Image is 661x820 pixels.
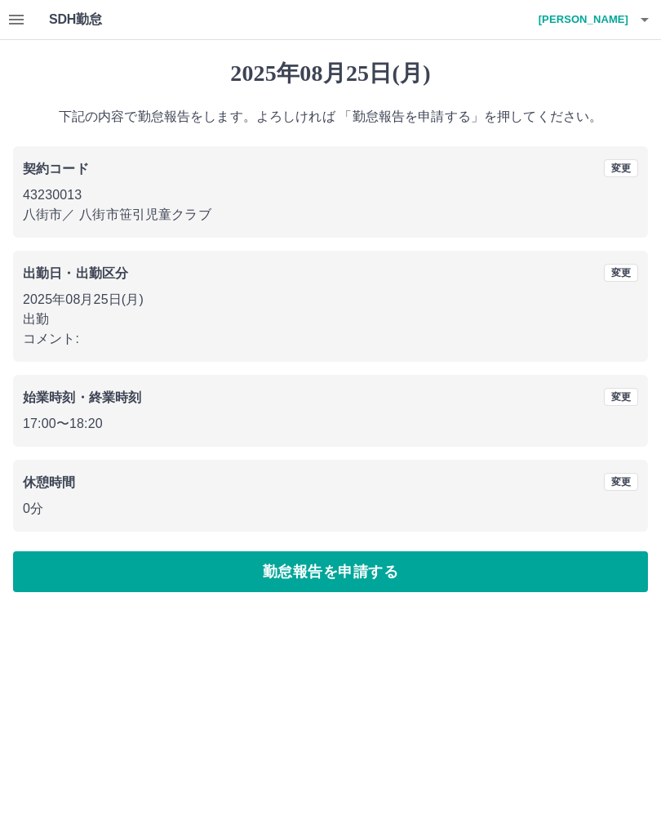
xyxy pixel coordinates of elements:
[13,551,648,592] button: 勤怠報告を申請する
[23,290,638,310] p: 2025年08月25日(月)
[23,185,638,205] p: 43230013
[23,162,89,176] b: 契約コード
[23,499,638,519] p: 0分
[23,475,76,489] b: 休憩時間
[23,205,638,225] p: 八街市 ／ 八街市笹引児童クラブ
[23,390,141,404] b: 始業時刻・終業時刻
[604,473,638,491] button: 変更
[23,329,638,349] p: コメント:
[13,107,648,127] p: 下記の内容で勤怠報告をします。よろしければ 「勤怠報告を申請する」を押してください。
[23,266,128,280] b: 出勤日・出勤区分
[604,264,638,282] button: 変更
[23,414,638,434] p: 17:00 〜 18:20
[604,159,638,177] button: 変更
[13,60,648,87] h1: 2025年08月25日(月)
[604,388,638,406] button: 変更
[23,310,638,329] p: 出勤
